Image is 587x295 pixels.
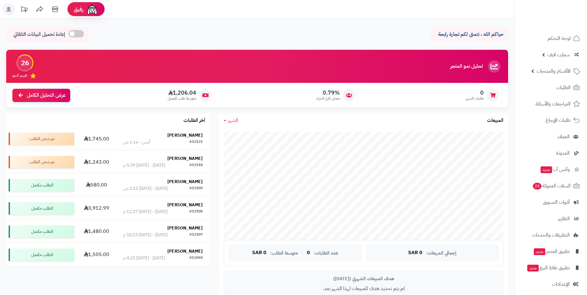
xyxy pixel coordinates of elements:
img: ai-face.png [86,3,98,15]
div: [DATE] - [DATE] 10:23 م [123,232,168,238]
span: لوحة التحكم [548,34,571,43]
span: 0.79% [316,89,340,96]
span: الأقسام والمنتجات [537,67,571,75]
span: تطبيق نقاط البيع [527,263,570,272]
a: لوحة التحكم [518,31,583,46]
td: 580.00 [77,174,116,197]
span: الشهر [228,117,238,124]
div: الطلب مكتمل [9,225,74,238]
h3: آخر الطلبات [183,118,205,123]
strong: [PERSON_NAME] [167,155,203,162]
span: جديد [527,265,539,271]
strong: [PERSON_NAME] [167,202,203,208]
td: 1,505.00 [77,243,116,266]
span: رفيق [74,6,84,13]
span: | [302,250,303,255]
span: أدوات التسويق [543,198,570,207]
span: 0 [466,89,484,96]
span: وآتس آب [540,165,570,174]
a: التقارير [518,211,583,226]
a: المدونة [518,146,583,160]
td: 1,480.00 [77,220,116,243]
a: الإعدادات [518,277,583,292]
div: #12107 [189,232,203,238]
strong: [PERSON_NAME] [167,132,203,139]
div: #12108 [189,209,203,215]
span: طلبات الشهر [466,96,484,101]
div: [DATE] - [DATE] 5:39 م [123,162,165,169]
span: 1,206.04 [168,89,196,96]
strong: [PERSON_NAME] [167,225,203,231]
a: عرض التحليل الكامل [12,89,70,102]
div: #12094 [189,255,203,261]
span: التقارير [558,214,570,223]
span: إجمالي المبيعات: [426,250,456,256]
span: الإعدادات [552,280,570,289]
span: عرض التحليل الكامل [27,92,66,99]
a: المراجعات والأسئلة [518,96,583,111]
span: معدل تكرار الشراء [316,96,340,101]
a: تحديثات المنصة [16,3,32,17]
span: السلات المتروكة [532,182,571,190]
div: [DATE] - [DATE] 2:12 ص [123,186,168,192]
td: 1,243.00 [77,151,116,173]
h3: تحليل نمو المتجر [450,64,483,69]
strong: [PERSON_NAME] [167,178,203,185]
span: جديد [541,166,552,173]
span: 0 SAR [408,250,422,256]
span: 23 [533,183,542,190]
div: تم شحن الطلب [9,156,74,168]
div: #12109 [189,186,203,192]
span: تطبيق المتجر [533,247,570,256]
a: السلات المتروكة23 [518,178,583,193]
div: [DATE] - [DATE] 4:21 م [123,255,165,261]
div: #12118 [189,162,203,169]
td: 1,745.00 [77,127,116,150]
a: العملاء [518,129,583,144]
strong: [PERSON_NAME] [167,248,203,254]
span: عدد الطلبات: [314,250,338,256]
span: 0 [307,250,310,256]
span: سمارت لايف [547,50,570,59]
div: الطلب مكتمل [9,202,74,215]
td: 3,912.99 [77,197,116,220]
a: طلبات الإرجاع [518,113,583,128]
div: الطلب مكتمل [9,179,74,191]
a: الطلبات [518,80,583,95]
span: 0 SAR [252,250,266,256]
a: تطبيق المتجرجديد [518,244,583,259]
div: [DATE] - [DATE] 11:27 م [123,209,168,215]
div: الطلب مكتمل [9,249,74,261]
span: طلبات الإرجاع [546,116,571,125]
a: أدوات التسويق [518,195,583,210]
a: تطبيق نقاط البيعجديد [518,260,583,275]
span: تقييم النمو [12,73,27,78]
a: الشهر [224,117,238,124]
a: وآتس آبجديد [518,162,583,177]
div: هدف المبيعات الشهري ([DATE]) [229,276,499,282]
span: متوسط الطلب: [270,250,298,256]
div: #12121 [189,139,203,145]
div: أمس - 1:16 ص [123,139,150,145]
span: إعادة تحميل البيانات التلقائي [13,31,65,38]
span: متوسط طلب العميل [168,96,196,101]
span: المراجعات والأسئلة [536,100,571,108]
p: حياكم الله ، نتمنى لكم تجارة رابحة [435,31,503,38]
p: لم يتم تحديد هدف للمبيعات لهذا الشهر بعد. [229,285,499,292]
span: الطلبات [556,83,571,92]
span: المدونة [556,149,570,157]
h3: المبيعات [487,118,503,123]
span: التطبيقات والخدمات [532,231,570,239]
a: التطبيقات والخدمات [518,228,583,242]
span: جديد [534,248,545,255]
div: تم شحن الطلب [9,133,74,145]
img: logo-2.png [545,17,581,30]
span: العملاء [558,132,570,141]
